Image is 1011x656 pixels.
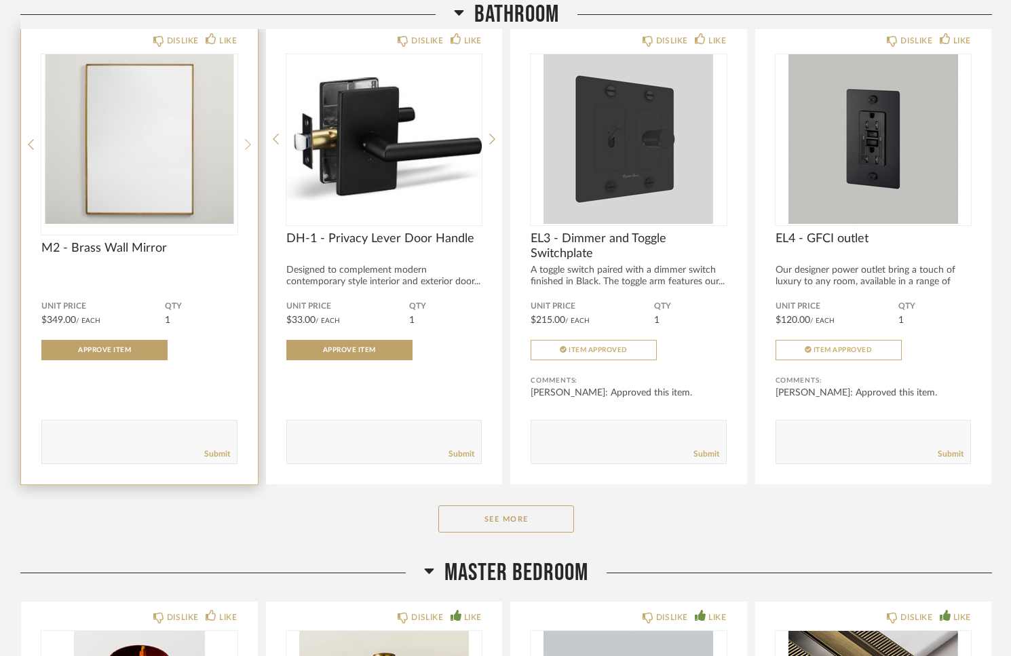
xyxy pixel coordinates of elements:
[776,301,899,312] span: Unit Price
[411,34,443,47] div: DISLIKE
[409,315,415,325] span: 1
[464,34,482,47] div: LIKE
[898,315,904,325] span: 1
[219,34,237,47] div: LIKE
[41,241,237,256] span: M2 - Brass Wall Mirror
[286,340,413,360] button: Approve Item
[565,317,590,324] span: / Each
[776,231,972,246] span: EL4 - GFCI outlet
[41,54,237,224] img: undefined
[316,317,340,324] span: / Each
[286,54,482,224] img: undefined
[76,317,100,324] span: / Each
[444,558,588,587] span: Master Bedroom
[286,315,316,325] span: $33.00
[776,340,902,360] button: Item Approved
[41,301,165,312] span: Unit Price
[708,34,726,47] div: LIKE
[776,265,972,299] div: Our designer power outlet bring a touch of luxury to any room, available in a range of fini...
[938,448,964,460] a: Submit
[531,315,565,325] span: $215.00
[409,301,482,312] span: QTY
[654,315,660,325] span: 1
[531,386,727,400] div: [PERSON_NAME]: Approved this item.
[286,265,482,288] div: Designed to complement modern contemporary style interior and exterior door...
[219,611,237,624] div: LIKE
[323,347,376,353] span: Approve Item
[900,611,932,624] div: DISLIKE
[531,340,657,360] button: Item Approved
[41,54,237,224] div: 2
[167,611,199,624] div: DISLIKE
[449,448,474,460] a: Submit
[78,347,131,353] span: Approve Item
[165,315,170,325] span: 1
[464,611,482,624] div: LIKE
[165,301,237,312] span: QTY
[776,374,972,387] div: Comments:
[708,611,726,624] div: LIKE
[656,611,688,624] div: DISLIKE
[531,301,654,312] span: Unit Price
[953,611,971,624] div: LIKE
[286,231,482,246] span: DH-1 - Privacy Lever Door Handle
[41,315,76,325] span: $349.00
[898,301,971,312] span: QTY
[814,347,873,353] span: Item Approved
[531,374,727,387] div: Comments:
[438,505,574,533] button: See More
[810,317,835,324] span: / Each
[776,386,972,400] div: [PERSON_NAME]: Approved this item.
[656,34,688,47] div: DISLIKE
[776,315,810,325] span: $120.00
[531,54,727,224] img: undefined
[286,301,410,312] span: Unit Price
[167,34,199,47] div: DISLIKE
[204,448,230,460] a: Submit
[41,340,168,360] button: Approve Item
[900,34,932,47] div: DISLIKE
[693,448,719,460] a: Submit
[569,347,628,353] span: Item Approved
[531,231,727,261] span: EL3 - Dimmer and Toggle Switchplate
[531,265,727,288] div: A toggle switch paired with a dimmer switch finished in Black. The toggle arm features our...
[411,611,443,624] div: DISLIKE
[776,54,972,224] img: undefined
[654,301,727,312] span: QTY
[953,34,971,47] div: LIKE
